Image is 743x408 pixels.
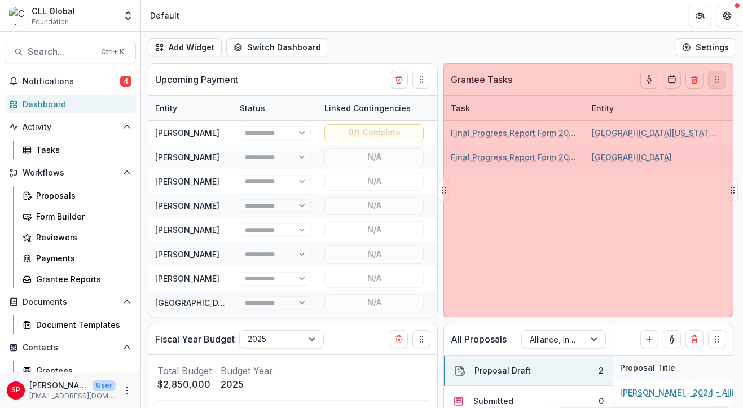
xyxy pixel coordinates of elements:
button: N/A [324,173,424,191]
button: Drag [412,71,430,89]
div: Tasks [36,144,127,156]
div: Entity [148,96,233,120]
a: Dashboard [5,95,136,113]
a: Grantees [18,361,136,380]
div: Payments [36,252,127,264]
a: Form Builder [18,207,136,226]
a: [PERSON_NAME] [155,177,219,186]
p: Total Budget [157,364,212,378]
button: Delete card [390,71,408,89]
div: Linked Contingencies [318,96,430,120]
p: Budget Year [221,364,273,378]
a: Reviewers [18,228,136,247]
span: Foundation [32,17,69,27]
a: Tasks [18,141,136,159]
a: [PERSON_NAME] [155,225,219,235]
span: Contacts [23,343,118,353]
a: Proposals [18,186,136,205]
div: 2 [599,365,604,376]
button: Drag [412,330,430,348]
button: Search... [5,41,136,63]
div: Status [233,102,272,114]
a: [PERSON_NAME] [155,201,219,210]
div: Form Builder [36,210,127,222]
a: [PERSON_NAME] [155,152,219,162]
p: Fiscal Year Budget [155,332,235,346]
p: User [93,380,116,391]
a: Grantee Reports [18,270,136,288]
a: [PERSON_NAME] [155,274,219,283]
span: Activity [23,122,118,132]
button: Create Proposal [640,330,658,348]
button: Open Contacts [5,339,136,357]
button: 0/1 Complete [324,124,424,142]
div: Sam Pace [11,387,20,394]
button: Open entity switcher [120,5,136,27]
p: $2,850,000 [157,378,212,391]
div: CLL Global [32,5,75,17]
button: N/A [324,221,424,239]
div: Proposals [36,190,127,201]
button: Get Help [716,5,738,27]
p: 2025 [221,378,273,391]
div: Default [150,10,179,21]
button: N/A [324,294,424,312]
div: Payment Manager [430,96,543,120]
p: Upcoming Payment [155,73,238,86]
div: Document Templates [36,319,127,331]
button: Open Activity [5,118,136,136]
span: Notifications [23,77,120,86]
nav: breadcrumb [146,7,184,24]
button: N/A [324,197,424,215]
div: Grantees [36,365,127,376]
button: Notifications4 [5,72,136,90]
a: [PERSON_NAME] [155,249,219,259]
button: Switch Dashboard [226,38,328,56]
button: toggle-assigned-to-me [663,330,681,348]
div: Linked Contingencies [318,102,417,114]
button: N/A [324,148,424,166]
div: Status [233,96,318,120]
button: More [120,384,134,397]
p: All Proposals [451,332,507,346]
p: [PERSON_NAME] [29,379,88,391]
div: Proposal Draft [474,365,531,376]
a: Document Templates [18,315,136,334]
button: Drag [439,179,449,201]
button: Add Widget [148,38,222,56]
button: Delete card [685,330,704,348]
div: Grantee Reports [36,273,127,285]
div: Entity [148,102,184,114]
span: Documents [23,297,118,307]
button: Settings [675,38,736,56]
button: Delete card [390,330,408,348]
a: Payments [18,249,136,267]
button: Proposal Draft2 [444,356,613,386]
span: Search... [28,46,94,57]
div: 0 [599,395,604,407]
button: N/A [324,270,424,288]
button: Open Documents [5,293,136,311]
button: Drag [708,330,726,348]
div: Reviewers [36,231,127,243]
p: [EMAIL_ADDRESS][DOMAIN_NAME] [29,391,116,401]
span: Workflows [23,168,118,178]
button: Partners [689,5,711,27]
a: [PERSON_NAME] [155,128,219,138]
div: Submitted [473,395,513,407]
img: CLL Global [9,7,27,25]
div: Ctrl + K [99,46,126,58]
div: Payment Manager [430,102,516,114]
div: Proposal Title [613,362,682,374]
button: Open Workflows [5,164,136,182]
span: 4 [120,76,131,87]
div: Dashboard [23,98,127,110]
button: N/A [324,245,424,264]
a: [GEOGRAPHIC_DATA] [155,298,235,308]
